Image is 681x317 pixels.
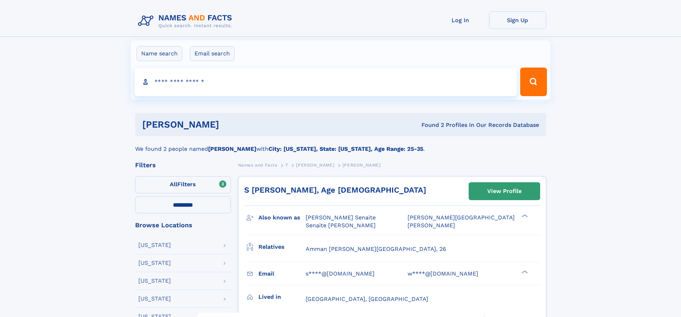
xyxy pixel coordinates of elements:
[408,214,515,221] span: [PERSON_NAME][GEOGRAPHIC_DATA]
[135,176,231,193] label: Filters
[520,214,528,218] div: ❯
[320,121,539,129] div: Found 2 Profiles In Our Records Database
[138,242,171,248] div: [US_STATE]
[142,120,320,129] h1: [PERSON_NAME]
[208,145,256,152] b: [PERSON_NAME]
[432,11,489,29] a: Log In
[296,163,334,168] span: [PERSON_NAME]
[190,46,235,61] label: Email search
[138,296,171,302] div: [US_STATE]
[244,185,426,194] a: S [PERSON_NAME], Age [DEMOGRAPHIC_DATA]
[258,212,306,224] h3: Also known as
[520,68,547,96] button: Search Button
[285,163,288,168] span: T
[306,296,428,302] span: [GEOGRAPHIC_DATA], [GEOGRAPHIC_DATA]
[306,214,376,221] span: [PERSON_NAME] Senaite
[520,269,528,274] div: ❯
[134,68,517,96] input: search input
[306,222,376,229] span: Senaite [PERSON_NAME]
[135,136,546,153] div: We found 2 people named with .
[469,183,540,200] a: View Profile
[268,145,423,152] b: City: [US_STATE], State: [US_STATE], Age Range: 25-35
[258,268,306,280] h3: Email
[258,291,306,303] h3: Lived in
[258,241,306,253] h3: Relatives
[135,222,231,228] div: Browse Locations
[135,162,231,168] div: Filters
[487,183,522,199] div: View Profile
[489,11,546,29] a: Sign Up
[306,245,446,253] a: Amman [PERSON_NAME][GEOGRAPHIC_DATA], 26
[408,222,455,229] span: [PERSON_NAME]
[137,46,182,61] label: Name search
[342,163,381,168] span: [PERSON_NAME]
[138,278,171,284] div: [US_STATE]
[296,160,334,169] a: [PERSON_NAME]
[138,260,171,266] div: [US_STATE]
[170,181,177,188] span: All
[135,11,238,31] img: Logo Names and Facts
[285,160,288,169] a: T
[238,160,277,169] a: Names and Facts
